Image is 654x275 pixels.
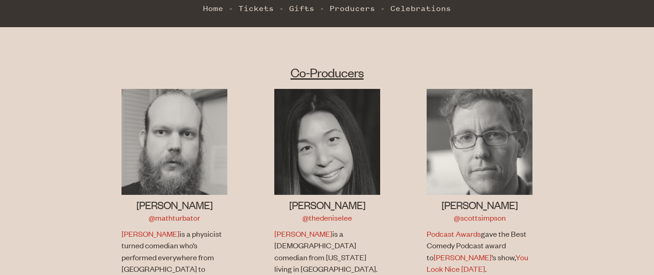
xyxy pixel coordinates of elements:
h2: Co-Producers [98,64,556,81]
a: @mathturbator [149,212,200,222]
h3: [PERSON_NAME] [274,198,380,212]
a: [PERSON_NAME] [122,228,179,239]
img: Scott Simpson [427,89,532,195]
h3: [PERSON_NAME] [427,198,532,212]
a: @scottsimpson [454,212,506,222]
a: [PERSON_NAME] [434,252,492,262]
a: You Look Nice [DATE] [427,252,528,274]
img: Denise Lee [274,89,380,195]
img: Jon Allen [122,89,227,195]
a: [PERSON_NAME] [274,228,332,239]
a: @thedeniselee [302,212,352,222]
p: gave the Best Comedy Podcast award to ’s show, . [427,228,530,275]
a: Podcast Awards [427,228,481,239]
h3: [PERSON_NAME] [122,198,227,212]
